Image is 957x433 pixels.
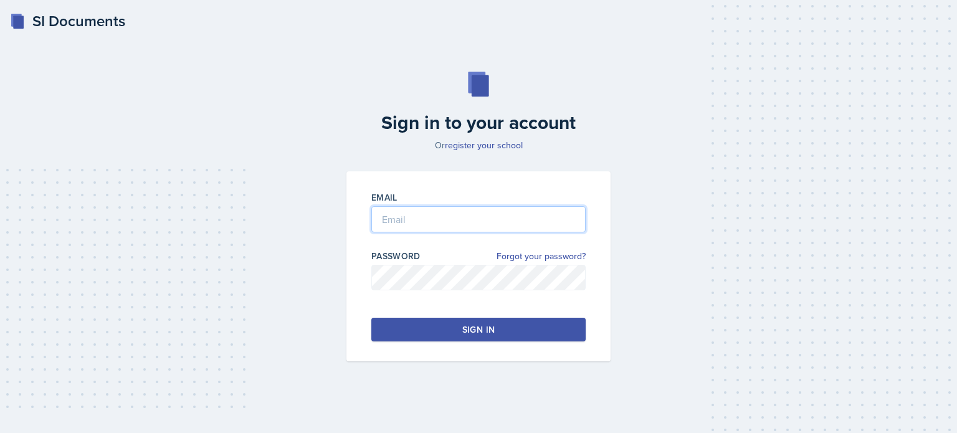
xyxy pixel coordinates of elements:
[371,191,398,204] label: Email
[339,139,618,151] p: Or
[371,206,586,232] input: Email
[339,112,618,134] h2: Sign in to your account
[371,318,586,341] button: Sign in
[462,323,495,336] div: Sign in
[445,139,523,151] a: register your school
[497,250,586,263] a: Forgot your password?
[371,250,421,262] label: Password
[10,10,125,32] a: SI Documents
